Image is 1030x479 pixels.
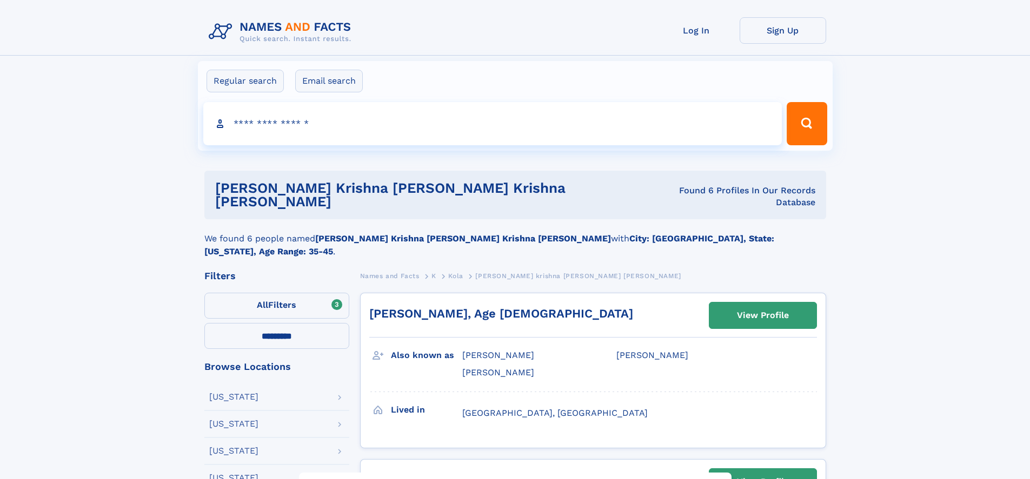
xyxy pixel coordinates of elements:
span: [GEOGRAPHIC_DATA], [GEOGRAPHIC_DATA] [462,408,648,418]
h3: Lived in [391,401,462,419]
div: [US_STATE] [209,393,258,401]
label: Email search [295,70,363,92]
a: Log In [653,17,740,44]
a: View Profile [709,302,816,328]
span: Kola [448,272,463,280]
button: Search Button [787,102,827,145]
span: [PERSON_NAME] krishna [PERSON_NAME] [PERSON_NAME] [475,272,681,280]
a: Sign Up [740,17,826,44]
span: All [257,300,268,310]
a: Names and Facts [360,269,420,282]
b: [PERSON_NAME] Krishna [PERSON_NAME] Krishna [PERSON_NAME] [315,233,611,244]
span: [PERSON_NAME] [462,350,534,360]
div: Found 6 Profiles In Our Records Database [650,185,815,208]
b: City: [GEOGRAPHIC_DATA], State: [US_STATE], Age Range: 35-45 [204,233,774,257]
div: [US_STATE] [209,447,258,455]
label: Regular search [207,70,284,92]
a: [PERSON_NAME], Age [DEMOGRAPHIC_DATA] [369,307,633,320]
div: View Profile [737,303,789,328]
div: We found 6 people named with . [204,219,826,258]
img: Logo Names and Facts [204,17,360,46]
h3: Also known as [391,346,462,365]
a: K [431,269,436,282]
div: Browse Locations [204,362,349,372]
a: Kola [448,269,463,282]
label: Filters [204,293,349,319]
div: [US_STATE] [209,420,258,428]
span: [PERSON_NAME] [462,367,534,377]
div: Filters [204,271,349,281]
h1: [PERSON_NAME] krishna [PERSON_NAME] krishna [PERSON_NAME] [215,181,650,208]
span: K [431,272,436,280]
input: search input [203,102,782,145]
span: [PERSON_NAME] [616,350,688,360]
